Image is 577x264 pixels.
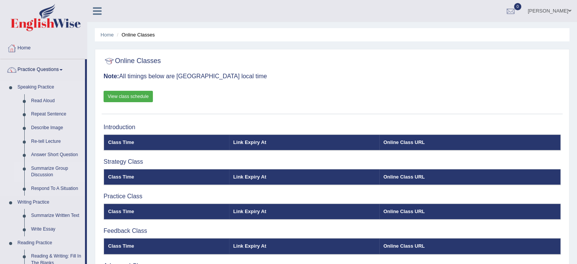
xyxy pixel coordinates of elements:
b: Note: [104,73,119,79]
a: Summarize Group Discussion [28,162,85,182]
th: Link Expiry At [229,238,379,254]
th: Online Class URL [379,204,561,220]
th: Class Time [104,134,229,150]
th: Link Expiry At [229,169,379,185]
th: Class Time [104,238,229,254]
th: Class Time [104,169,229,185]
a: Home [101,32,114,38]
a: Writing Practice [14,196,85,209]
h3: Strategy Class [104,158,561,165]
a: Reading Practice [14,236,85,250]
h3: Feedback Class [104,228,561,234]
li: Online Classes [115,31,155,38]
a: Summarize Written Text [28,209,85,223]
th: Link Expiry At [229,204,379,220]
a: Re-tell Lecture [28,135,85,149]
h2: Online Classes [104,55,161,67]
th: Online Class URL [379,134,561,150]
th: Online Class URL [379,238,561,254]
span: 0 [514,3,522,10]
h3: Introduction [104,124,561,131]
h3: Practice Class [104,193,561,200]
a: Repeat Sentence [28,107,85,121]
a: Answer Short Question [28,148,85,162]
a: Describe Image [28,121,85,135]
a: Speaking Practice [14,81,85,94]
a: View class schedule [104,91,153,102]
a: Respond To A Situation [28,182,85,196]
a: Practice Questions [0,59,85,78]
th: Online Class URL [379,169,561,185]
th: Class Time [104,204,229,220]
h3: All timings below are [GEOGRAPHIC_DATA] local time [104,73,561,80]
a: Read Aloud [28,94,85,108]
a: Home [0,38,87,57]
a: Write Essay [28,223,85,236]
th: Link Expiry At [229,134,379,150]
